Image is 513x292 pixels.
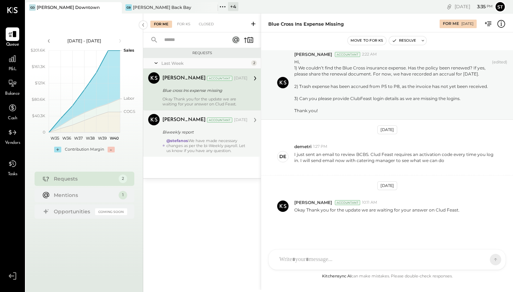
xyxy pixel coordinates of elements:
[119,191,127,199] div: 1
[0,126,25,146] a: Vendors
[162,116,206,124] div: [PERSON_NAME]
[43,130,45,135] text: 0
[294,151,497,170] p: I just sent an email to review BCBS. Clud Feast requires an activation code every time you log in...
[31,48,45,53] text: $201.6K
[0,77,25,97] a: Balance
[125,4,132,11] div: GB
[162,75,206,82] div: [PERSON_NAME]
[65,147,104,152] div: Contribution Margin
[8,171,17,178] span: Tasks
[54,147,61,152] div: +
[494,1,506,12] button: st
[9,66,17,73] span: P&L
[294,207,460,213] p: Okay Thank you for the update we are waiting for your answer on Clud Feast.
[54,175,115,182] div: Requests
[86,136,95,141] text: W38
[268,21,344,27] div: Blue cross Ins expense missing
[6,42,19,48] span: Queue
[54,192,115,199] div: Mentions
[124,109,135,114] text: COGS
[5,91,20,97] span: Balance
[95,208,127,215] div: Coming Soon
[492,59,507,114] span: (edited)
[0,157,25,178] a: Tasks
[162,97,248,106] div: Okay Thank you for the update we are waiting for your answer on Clud Feast.
[29,4,36,11] div: GD
[0,101,25,122] a: Cash
[313,144,327,150] span: 1:27 PM
[0,27,25,48] a: Queue
[228,2,238,11] div: + 4
[32,113,45,118] text: $40.3K
[389,36,419,45] button: Resolve
[294,144,311,150] span: demetri
[173,21,194,28] div: For KS
[294,59,489,114] p: Hi,
[294,108,489,114] div: Thank you!
[294,51,332,57] span: [PERSON_NAME]
[32,64,45,69] text: $161.3K
[119,174,127,183] div: 2
[195,21,217,28] div: Closed
[335,52,360,57] div: Accountant
[294,83,489,89] div: 2) Trash expense has been accrued from P5 to P8, as the invoice has not yet been received.
[234,75,248,81] div: [DATE]
[62,136,71,141] text: W36
[54,208,92,215] div: Opportunities
[98,136,107,141] text: W39
[294,65,489,77] div: 1) We couldn’t find the Blue Cross insurance expense. Has the policy been renewed? If yes, please...
[294,199,332,205] span: [PERSON_NAME]
[443,21,459,27] div: For Me
[362,52,377,57] span: 2:22 AM
[461,21,473,26] div: [DATE]
[377,125,397,134] div: [DATE]
[455,3,493,10] div: [DATE]
[162,129,245,136] div: Biweekly report
[234,117,248,123] div: [DATE]
[124,48,134,53] text: Sales
[109,136,118,141] text: W40
[166,138,188,143] strong: @stefanos
[166,138,248,153] div: We have made necessary changes as per the bi-Weekly payroll. Let us know if you have any question.
[162,87,245,94] div: Blue cross Ins expense missing
[161,60,249,66] div: Last Week
[35,80,45,85] text: $121K
[54,38,115,44] div: [DATE] - [DATE]
[294,95,489,101] div: 3) Can you please provide ClubFeast login details as we are missing the logins.
[0,52,25,73] a: P&L
[8,115,17,122] span: Cash
[362,200,377,205] span: 10:11 AM
[5,140,20,146] span: Vendors
[251,60,257,66] div: 2
[279,153,286,160] div: de
[108,147,115,152] div: -
[74,136,83,141] text: W37
[446,3,453,10] div: copy link
[32,97,45,102] text: $80.6K
[124,96,134,101] text: Labor
[335,200,360,205] div: Accountant
[207,76,232,81] div: Accountant
[147,51,257,56] div: Requests
[133,4,191,10] div: [PERSON_NAME] Back Bay
[37,4,100,10] div: [PERSON_NAME] Downtown
[150,21,172,28] div: For Me
[377,181,397,190] div: [DATE]
[50,136,59,141] text: W35
[348,36,386,45] button: Move to for ks
[207,118,232,122] div: Accountant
